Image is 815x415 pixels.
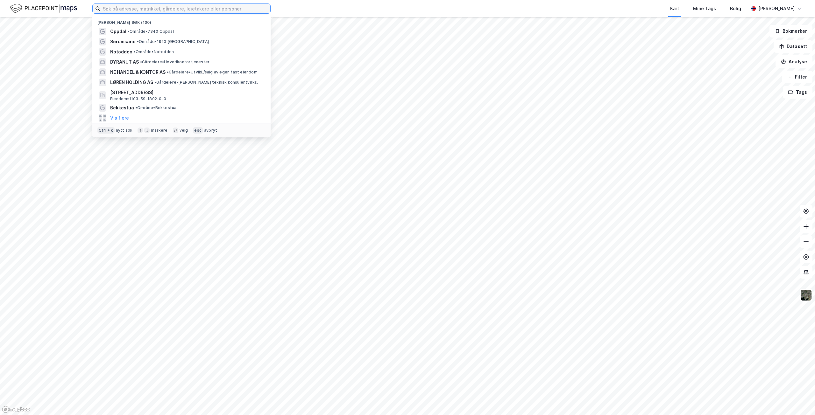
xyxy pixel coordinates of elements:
a: Mapbox homepage [2,406,30,413]
img: logo.f888ab2527a4732fd821a326f86c7f29.svg [10,3,77,14]
img: 9k= [800,289,812,301]
span: Bekkestua [110,104,134,112]
span: Gårdeiere • Hovedkontortjenester [140,59,209,65]
span: • [128,29,130,34]
span: Område • 1920 [GEOGRAPHIC_DATA] [137,39,209,44]
span: • [134,49,136,54]
button: Analyse [776,55,812,68]
div: Bolig [730,5,741,12]
div: Kart [670,5,679,12]
button: Filter [782,71,812,83]
button: Datasett [774,40,812,53]
span: Område • Bekkestua [135,105,176,110]
div: velg [180,128,188,133]
div: Mine Tags [693,5,716,12]
input: Søk på adresse, matrikkel, gårdeiere, leietakere eller personer [100,4,270,13]
iframe: Chat Widget [783,384,815,415]
span: LØREN HOLDING AS [110,79,153,86]
span: Gårdeiere • Utvikl./salg av egen fast eiendom [167,70,258,75]
div: markere [151,128,167,133]
div: nytt søk [116,128,133,133]
span: NE HANDEL & KONTOR AS [110,68,166,76]
span: DYRANUT AS [110,58,139,66]
span: [STREET_ADDRESS] [110,89,263,96]
span: Notodden [110,48,132,56]
button: Bokmerker [769,25,812,38]
div: [PERSON_NAME] [758,5,795,12]
button: Tags [783,86,812,99]
span: • [140,59,142,64]
span: • [137,39,139,44]
div: esc [193,127,203,134]
span: Sørumsand [110,38,136,45]
span: Gårdeiere • [PERSON_NAME] teknisk konsulentvirks. [154,80,258,85]
span: • [135,105,137,110]
span: Område • 7340 Oppdal [128,29,174,34]
span: Eiendom • 1103-59-1802-0-0 [110,96,166,101]
div: Kontrollprogram for chat [783,384,815,415]
button: Vis flere [110,114,129,122]
div: avbryt [204,128,217,133]
div: Ctrl + k [97,127,115,134]
span: • [154,80,156,85]
span: • [167,70,169,74]
div: [PERSON_NAME] søk (100) [92,15,271,26]
span: Område • Notodden [134,49,174,54]
span: Oppdal [110,28,126,35]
